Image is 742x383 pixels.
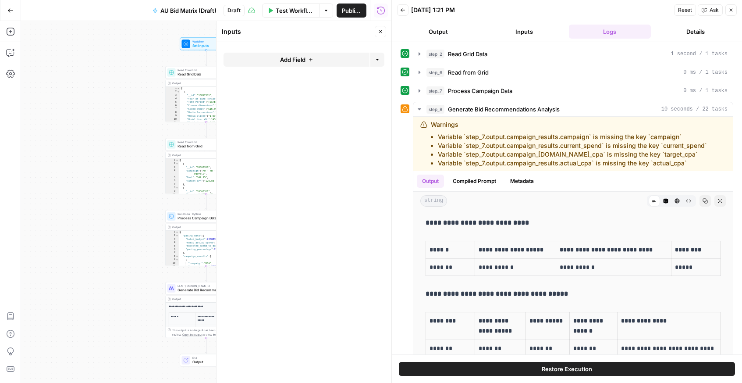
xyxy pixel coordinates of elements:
[177,90,180,93] span: Toggle code folding, rows 2 through 18
[166,162,179,165] div: 2
[674,4,696,16] button: Reset
[227,7,241,14] span: Draft
[448,105,560,114] span: Generate Bid Recommendations Analysis
[176,186,179,190] span: Toggle code folding, rows 8 through 13
[165,66,247,122] div: Read from GridRead Grid DataStep 2Output[ { "__id":"10057381", "Year of Time Period":"2025", "Tim...
[206,338,207,353] g: Edge from step_8 to end
[176,162,179,165] span: Toggle code folding, rows 2 through 7
[166,254,179,258] div: 8
[160,6,217,15] span: AU Bid Matrix (Draft)
[426,50,444,58] span: step_2
[178,68,232,72] span: Read from Grid
[176,234,179,237] span: Toggle code folding, rows 2 through 7
[166,107,180,111] div: 7
[192,43,219,48] span: Set Inputs
[166,258,179,261] div: 9
[178,284,232,288] span: LLM · [PERSON_NAME] 4
[542,365,592,373] span: Restore Execution
[337,4,366,18] button: Publish
[420,195,447,207] span: string
[438,150,707,159] li: Variable `step_7.output.campaign_[DOMAIN_NAME]_cpa` is missing the key `target_cpa`
[438,141,707,150] li: Variable `step_7.output.campaign_results.current_spend` is missing the key `current_spend`
[177,87,180,90] span: Toggle code folding, rows 1 through 1702
[166,97,180,100] div: 4
[671,50,728,58] span: 1 second / 1 tasks
[280,55,305,64] span: Add Field
[166,169,179,176] div: 4
[166,183,179,186] div: 7
[165,210,247,266] div: Run Code · PythonProcess Campaign DataStep 7Output{ "pacing_data":{ "total_budget":2368839, "tota...
[166,104,180,107] div: 6
[483,25,565,39] button: Inputs
[165,138,247,194] div: Read from GridRead from GridStep 6Output[ { "__id":"10060310", "Campaign":"AU - NB - LF - SMB - P...
[176,231,179,234] span: Toggle code folding, rows 1 through 170
[505,175,539,188] button: Metadata
[166,248,179,251] div: 6
[448,86,512,95] span: Process Campaign Data
[426,105,444,114] span: step_8
[224,53,369,67] button: Add Field
[431,120,707,168] div: Warnings
[678,6,692,14] span: Reset
[166,261,179,265] div: 10
[166,90,180,93] div: 2
[276,6,314,15] span: Test Workflow
[206,194,207,209] g: Edge from step_6 to step_7
[166,251,179,255] div: 7
[710,6,719,14] span: Ask
[342,6,361,15] span: Publish
[166,234,179,237] div: 2
[176,254,179,258] span: Toggle code folding, rows 8 through 169
[413,102,733,116] button: 10 seconds / 22 tasks
[448,50,487,58] span: Read Grid Data
[166,244,179,248] div: 5
[683,68,728,76] span: 0 ms / 1 tasks
[683,87,728,95] span: 0 ms / 1 tasks
[166,193,179,200] div: 10
[569,25,651,39] button: Logs
[178,143,232,149] span: Read from Grid
[192,359,228,365] span: Output
[165,354,247,367] div: EndOutput
[166,87,180,90] div: 1
[413,65,733,79] button: 0 ms / 1 tasks
[448,68,489,77] span: Read from Grid
[413,84,733,98] button: 0 ms / 1 tasks
[166,93,180,97] div: 3
[166,176,179,179] div: 5
[147,4,222,18] button: AU Bid Matrix (Draft)
[192,356,228,360] span: End
[176,159,179,162] span: Toggle code folding, rows 1 through 230
[206,266,207,281] g: Edge from step_7 to step_8
[166,190,179,193] div: 9
[399,362,735,376] button: Restore Execution
[166,231,179,234] div: 1
[172,225,232,229] div: Output
[178,72,232,77] span: Read Grid Data
[178,287,232,293] span: Generate Bid Recommendations Analysis
[413,47,733,61] button: 1 second / 1 tasks
[182,333,202,336] span: Copy the output
[178,212,232,216] span: Run Code · Python
[176,258,179,261] span: Toggle code folding, rows 9 through 18
[166,118,180,121] div: 10
[206,122,207,137] g: Edge from step_2 to step_6
[661,105,728,113] span: 10 seconds / 22 tasks
[166,111,180,115] div: 8
[447,175,501,188] button: Compiled Prompt
[178,215,232,221] span: Process Campaign Data
[166,121,180,125] div: 11
[166,179,179,183] div: 6
[166,114,180,118] div: 9
[438,159,707,168] li: Variable `step_7.output.campaign_results.actual_cpa` is missing the key `actual_cpa`
[698,4,723,16] button: Ask
[438,132,707,141] li: Variable `step_7.output.campaign_results.campaign` is missing the key `campaign`
[417,175,444,188] button: Output
[166,265,179,268] div: 11
[172,297,232,301] div: Output
[654,25,737,39] button: Details
[165,38,247,50] div: WorkflowSet InputsInputs
[192,39,219,44] span: Workflow
[262,4,320,18] button: Test Workflow
[166,241,179,244] div: 4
